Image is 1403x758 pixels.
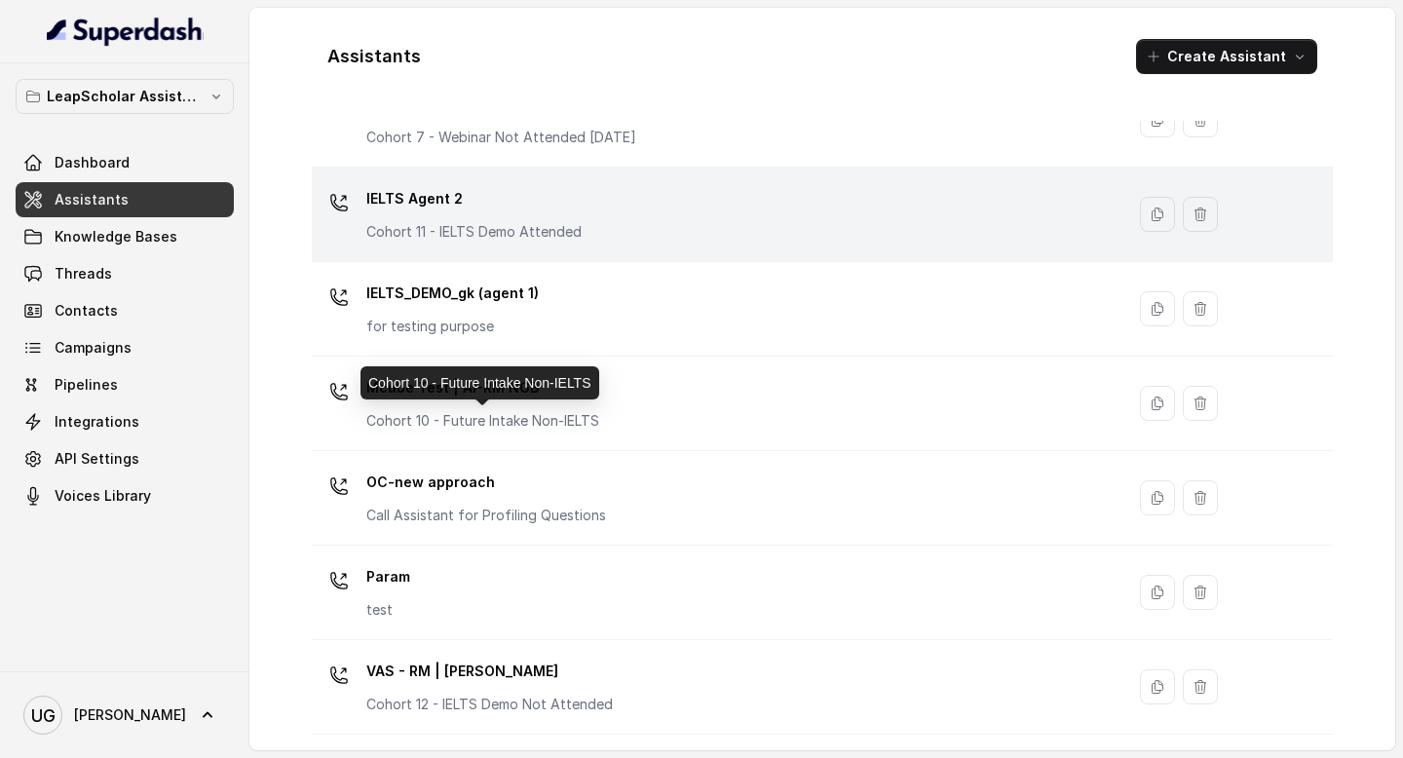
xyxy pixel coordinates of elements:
[327,41,421,72] h1: Assistants
[366,317,539,336] p: for testing purpose
[16,293,234,328] a: Contacts
[16,478,234,513] a: Voices Library
[366,222,582,242] p: Cohort 11 - IELTS Demo Attended
[360,366,599,399] div: Cohort 10 - Future Intake Non-IELTS
[366,506,606,525] p: Call Assistant for Profiling Questions
[16,367,234,402] a: Pipelines
[366,411,599,431] p: Cohort 10 - Future Intake Non-IELTS
[16,330,234,365] a: Campaigns
[366,561,410,592] p: Param
[55,449,139,469] span: API Settings
[74,705,186,725] span: [PERSON_NAME]
[366,695,613,714] p: Cohort 12 - IELTS Demo Not Attended
[55,190,129,209] span: Assistants
[55,227,177,246] span: Knowledge Bases
[55,375,118,395] span: Pipelines
[55,301,118,321] span: Contacts
[31,705,56,726] text: UG
[366,600,410,620] p: test
[16,182,234,217] a: Assistants
[47,16,204,47] img: light.svg
[16,404,234,439] a: Integrations
[366,467,606,498] p: OC-new approach
[366,278,539,309] p: IELTS_DEMO_gk (agent 1)
[55,264,112,284] span: Threads
[16,219,234,254] a: Knowledge Bases
[16,79,234,114] button: LeapScholar Assistant
[55,153,130,172] span: Dashboard
[55,412,139,432] span: Integrations
[16,256,234,291] a: Threads
[16,145,234,180] a: Dashboard
[16,441,234,476] a: API Settings
[16,688,234,742] a: [PERSON_NAME]
[366,183,582,214] p: IELTS Agent 2
[47,85,203,108] p: LeapScholar Assistant
[366,656,613,687] p: VAS - RM | [PERSON_NAME]
[1136,39,1317,74] button: Create Assistant
[55,338,132,358] span: Campaigns
[366,128,636,147] p: Cohort 7 - Webinar Not Attended [DATE]
[55,486,151,506] span: Voices Library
